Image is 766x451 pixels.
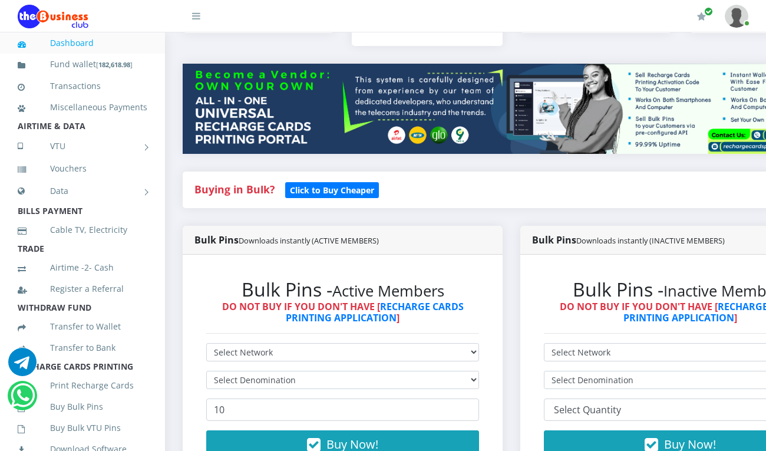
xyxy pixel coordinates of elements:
b: Click to Buy Cheaper [290,185,374,196]
a: Airtime -2- Cash [18,254,147,281]
strong: DO NOT BUY IF YOU DON'T HAVE [ ] [222,300,464,324]
strong: Bulk Pins [194,233,379,246]
a: Cable TV, Electricity [18,216,147,243]
a: RECHARGE CARDS PRINTING APPLICATION [286,300,464,324]
a: Buy Bulk Pins [18,393,147,420]
a: Transactions [18,73,147,100]
small: Active Members [332,281,444,301]
a: Chat for support [8,357,37,376]
small: Downloads instantly (ACTIVE MEMBERS) [239,235,379,246]
input: Enter Quantity [206,399,479,421]
a: Chat for support [11,390,35,410]
a: Transfer to Wallet [18,313,147,340]
strong: Bulk Pins [532,233,725,246]
a: Fund wallet[182,618.98] [18,51,147,78]
span: Renew/Upgrade Subscription [704,7,713,16]
a: Data [18,176,147,206]
img: User [725,5,748,28]
a: Transfer to Bank [18,334,147,361]
a: Print Recharge Cards [18,372,147,399]
b: 182,618.98 [98,60,130,69]
a: Buy Bulk VTU Pins [18,414,147,442]
small: Downloads instantly (INACTIVE MEMBERS) [576,235,725,246]
a: Miscellaneous Payments [18,94,147,121]
a: Dashboard [18,29,147,57]
small: [ ] [96,60,133,69]
i: Renew/Upgrade Subscription [697,12,706,21]
strong: Buying in Bulk? [194,182,275,196]
a: VTU [18,131,147,161]
a: Register a Referral [18,275,147,302]
a: Vouchers [18,155,147,182]
img: Logo [18,5,88,28]
h2: Bulk Pins - [206,278,479,301]
a: Click to Buy Cheaper [285,182,379,196]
